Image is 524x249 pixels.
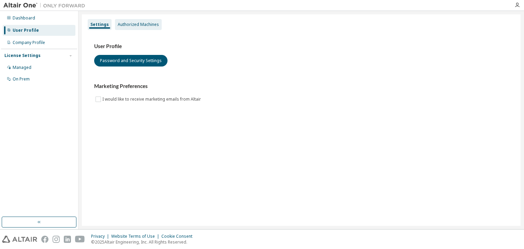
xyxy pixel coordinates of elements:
[4,53,41,58] div: License Settings
[13,40,45,45] div: Company Profile
[111,234,161,239] div: Website Terms of Use
[94,55,168,67] button: Password and Security Settings
[13,15,35,21] div: Dashboard
[161,234,196,239] div: Cookie Consent
[75,236,85,243] img: youtube.svg
[90,22,109,27] div: Settings
[91,234,111,239] div: Privacy
[41,236,48,243] img: facebook.svg
[53,236,60,243] img: instagram.svg
[13,65,31,70] div: Managed
[13,76,30,82] div: On Prem
[102,95,202,103] label: I would like to receive marketing emails from Altair
[64,236,71,243] img: linkedin.svg
[118,22,159,27] div: Authorized Machines
[13,28,39,33] div: User Profile
[94,43,508,50] h3: User Profile
[94,83,508,90] h3: Marketing Preferences
[91,239,196,245] p: © 2025 Altair Engineering, Inc. All Rights Reserved.
[2,236,37,243] img: altair_logo.svg
[3,2,89,9] img: Altair One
